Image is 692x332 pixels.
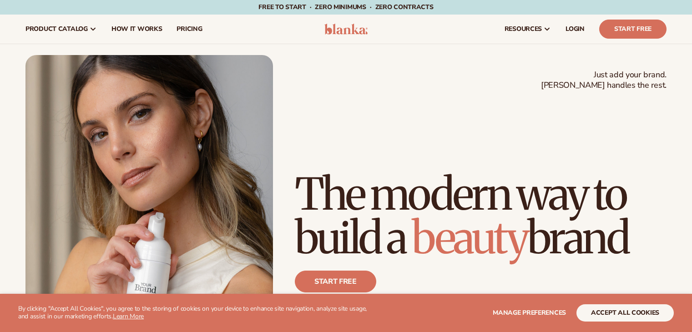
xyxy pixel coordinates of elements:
[295,271,376,292] a: Start free
[113,312,144,321] a: Learn More
[541,70,667,91] span: Just add your brand. [PERSON_NAME] handles the rest.
[493,304,566,322] button: Manage preferences
[25,25,88,33] span: product catalog
[258,3,433,11] span: Free to start · ZERO minimums · ZERO contracts
[18,15,104,44] a: product catalog
[111,25,162,33] span: How It Works
[324,24,368,35] img: logo
[566,25,585,33] span: LOGIN
[169,15,209,44] a: pricing
[505,25,542,33] span: resources
[18,305,377,321] p: By clicking "Accept All Cookies", you agree to the storing of cookies on your device to enhance s...
[576,304,674,322] button: accept all cookies
[295,172,667,260] h1: The modern way to build a brand
[558,15,592,44] a: LOGIN
[177,25,202,33] span: pricing
[104,15,170,44] a: How It Works
[493,308,566,317] span: Manage preferences
[599,20,667,39] a: Start Free
[497,15,558,44] a: resources
[412,211,527,265] span: beauty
